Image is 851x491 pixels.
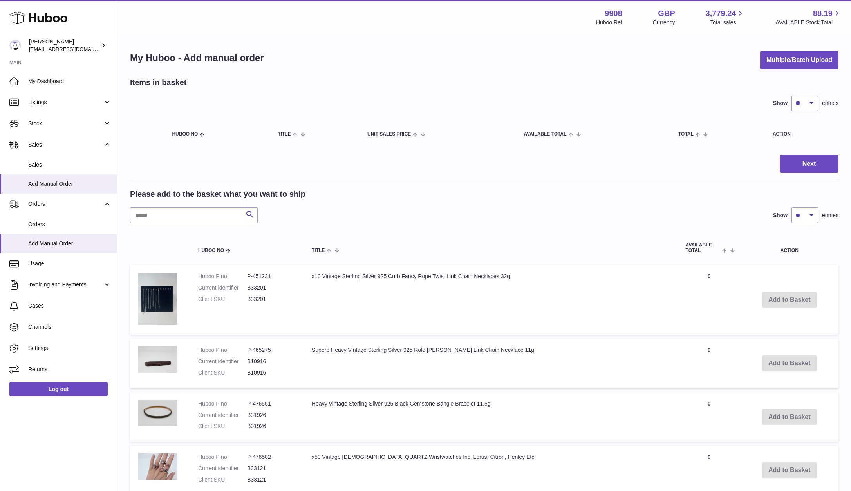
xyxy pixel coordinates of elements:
th: Action [741,235,838,261]
dd: B33201 [247,295,296,303]
dd: P-465275 [247,346,296,354]
a: 3,779.24 Total sales [706,8,745,26]
span: Stock [28,120,103,127]
span: [EMAIL_ADDRESS][DOMAIN_NAME] [29,46,115,52]
dt: Client SKU [198,369,247,377]
dt: Huboo P no [198,453,247,461]
img: Superb Heavy Vintage Sterling Silver 925 Rolo Belcher Link Chain Necklace 11g [138,346,177,373]
span: AVAILABLE Stock Total [775,19,842,26]
span: My Dashboard [28,78,111,85]
h2: Please add to the basket what you want to ship [130,189,305,199]
img: x10 Vintage Sterling Silver 925 Curb Fancy Rope Twist Link Chain Necklaces 32g [138,273,177,325]
span: Add Manual Order [28,180,111,188]
span: Sales [28,161,111,168]
td: 0 [678,265,741,335]
span: Huboo no [198,248,224,253]
span: Usage [28,260,111,267]
dt: Huboo P no [198,346,247,354]
button: Next [780,155,838,173]
dd: B33121 [247,476,296,484]
td: Heavy Vintage Sterling Silver 925 Black Gemstone Bangle Bracelet 11.5g [304,392,678,442]
dt: Client SKU [198,295,247,303]
dd: B31926 [247,422,296,430]
h1: My Huboo - Add manual order [130,52,264,64]
span: Huboo no [172,132,198,137]
dd: P-451231 [247,273,296,280]
a: 88.19 AVAILABLE Stock Total [775,8,842,26]
a: Log out [9,382,108,396]
span: Title [312,248,325,253]
dt: Current identifier [198,284,247,292]
td: x10 Vintage Sterling Silver 925 Curb Fancy Rope Twist Link Chain Necklaces 32g [304,265,678,335]
div: Huboo Ref [596,19,622,26]
span: Settings [28,344,111,352]
span: Orders [28,200,103,208]
span: AVAILABLE Total [524,132,566,137]
dd: B31926 [247,411,296,419]
label: Show [773,100,788,107]
span: Total sales [710,19,745,26]
dt: Current identifier [198,411,247,419]
dt: Huboo P no [198,400,247,408]
span: AVAILABLE Total [686,243,721,253]
dd: B33121 [247,465,296,472]
dt: Huboo P no [198,273,247,280]
dd: P-476551 [247,400,296,408]
span: Channels [28,323,111,331]
div: Currency [653,19,675,26]
span: Title [278,132,291,137]
dt: Current identifier [198,465,247,472]
div: [PERSON_NAME] [29,38,99,53]
label: Show [773,212,788,219]
div: Action [773,132,831,137]
img: internalAdmin-9908@internal.huboo.com [9,40,21,51]
span: Orders [28,221,111,228]
h2: Items in basket [130,77,187,88]
strong: 9908 [605,8,622,19]
td: Superb Heavy Vintage Sterling Silver 925 Rolo [PERSON_NAME] Link Chain Necklace 11g [304,339,678,388]
dd: B10916 [247,358,296,365]
span: entries [822,100,838,107]
dt: Client SKU [198,476,247,484]
span: Listings [28,99,103,106]
span: 3,779.24 [706,8,736,19]
span: 88.19 [813,8,833,19]
span: Add Manual Order [28,240,111,247]
span: Unit Sales Price [367,132,411,137]
span: Total [678,132,694,137]
td: 0 [678,339,741,388]
span: Invoicing and Payments [28,281,103,288]
dd: B33201 [247,284,296,292]
strong: GBP [658,8,675,19]
dt: Current identifier [198,358,247,365]
span: Returns [28,366,111,373]
dd: P-476582 [247,453,296,461]
span: Cases [28,302,111,310]
dt: Client SKU [198,422,247,430]
button: Multiple/Batch Upload [760,51,838,69]
span: entries [822,212,838,219]
img: x50 Vintage Gents QUARTZ Wristwatches Inc. Lorus, Citron, Henley Etc [138,453,177,480]
img: Heavy Vintage Sterling Silver 925 Black Gemstone Bangle Bracelet 11.5g [138,400,177,426]
span: Sales [28,141,103,149]
dd: B10916 [247,369,296,377]
td: 0 [678,392,741,442]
